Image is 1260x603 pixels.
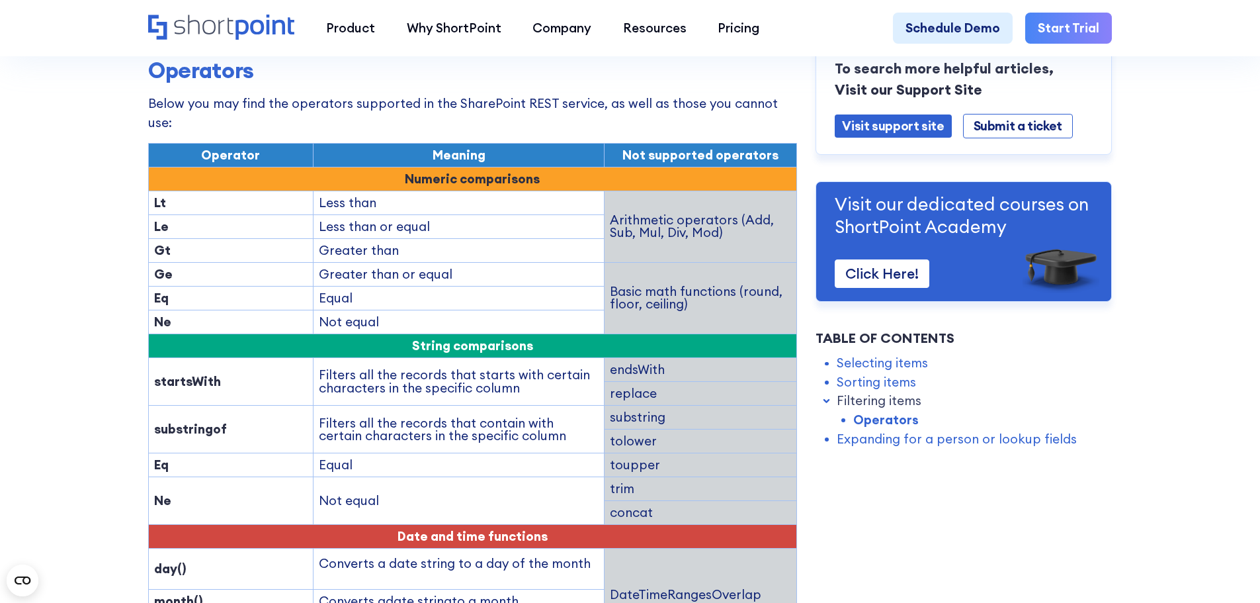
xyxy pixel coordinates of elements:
td: Filters all the records that starts with certain characters in the specific column [314,357,605,405]
a: Start Trial [1025,13,1112,44]
strong: Lt [154,195,166,210]
a: Selecting items [837,353,928,373]
div: Product [326,19,375,38]
span: String comparisons [412,338,533,353]
a: Visit support site [835,114,951,137]
td: Not equal [314,310,605,334]
strong: Eq [154,457,169,473]
td: Equal [314,286,605,310]
a: Submit a ticket [963,113,1073,138]
div: Company [532,19,591,38]
td: trim [605,477,797,501]
a: Filtering items [837,391,921,410]
div: Table of Contents [816,328,1112,348]
td: Less than [314,191,605,214]
strong: startsWith [154,373,221,389]
span: Not supported operators [622,147,778,163]
a: Home [148,15,294,42]
td: Equal [314,453,605,477]
div: Why ShortPoint [407,19,501,38]
strong: Numeric comparisons [405,171,540,187]
p: Below you may find the operators supported in the SharePoint REST service, as well as those you c... [148,94,797,132]
span: Operator [201,147,260,163]
span: Meaning [433,147,485,163]
td: toupper [605,453,797,477]
h3: Operators [148,57,797,83]
td: Arithmetic operators (Add, Sub, Mul, Div, Mod) [605,191,797,262]
a: Why ShortPoint [391,13,517,44]
strong: Le [154,218,169,234]
strong: Eq [154,290,169,306]
a: Resources [607,13,702,44]
strong: Ne [154,314,171,330]
td: Not equal [314,477,605,525]
div: Pricing [718,19,759,38]
td: substring [605,406,797,430]
td: endsWith [605,357,797,381]
td: tolower [605,430,797,453]
td: Filters all the records that contain with certain characters in the specific column [314,406,605,453]
a: Company [517,13,607,44]
p: Visit our dedicated courses on ShortPoint Academy [835,192,1093,238]
a: Click Here! [835,259,929,287]
td: Less than or equal [314,214,605,238]
strong: substringof [154,421,227,437]
div: Resources [623,19,687,38]
td: Basic math functions (round, floor, ceiling) [605,262,797,334]
strong: Ge [154,266,173,282]
td: concat [605,501,797,525]
iframe: Chat Widget [1022,449,1260,603]
strong: Ne [154,492,171,508]
strong: Gt [154,242,171,258]
p: Converts a date string to a day of the month [319,554,599,573]
a: Sorting items [837,372,916,391]
a: Product [310,13,391,44]
a: Schedule Demo [893,13,1013,44]
td: replace [605,382,797,406]
td: Greater than or equal [314,262,605,286]
a: Expanding for a person or lookup fields [837,429,1077,448]
a: Pricing [702,13,776,44]
p: To search more helpful articles, Visit our Support Site [835,58,1093,100]
button: Open CMP widget [7,565,38,596]
td: Greater than [314,238,605,262]
span: Date and time functions [398,528,548,544]
a: Operators [853,410,919,430]
strong: day() [154,561,187,577]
